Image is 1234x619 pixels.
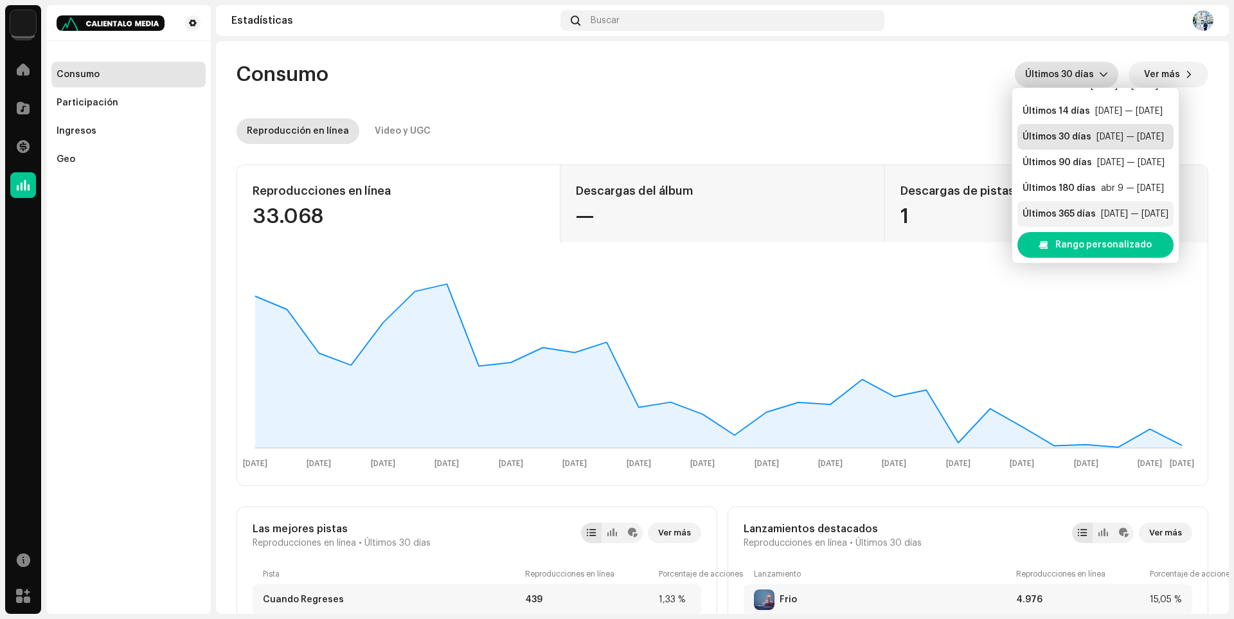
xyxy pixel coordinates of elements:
li: Últimos 14 días [1017,98,1174,124]
span: Ver más [658,520,691,546]
div: [DATE] — [DATE] [1101,208,1168,220]
button: Ver más [648,523,701,543]
span: Ver más [1144,62,1180,87]
div: Descargas del álbum [576,181,868,201]
img: 4d5a508c-c80f-4d99-b7fb-82554657661d [10,10,36,36]
span: Reproducciones en línea [253,538,356,548]
div: Descargas de pistas [900,181,1192,201]
text: [DATE] [307,460,331,468]
re-m-nav-item: Geo [51,147,206,172]
li: Últimos 180 días [1017,175,1174,201]
span: Reproducciones en línea [744,538,847,548]
span: • [359,538,362,548]
div: Reproducciones en línea [253,181,544,201]
div: Cuando Regreses [263,595,344,605]
div: Últimos 90 días [1023,156,1092,169]
div: Porcentaje de acciones [1150,569,1182,579]
div: Reproducción en línea [247,118,349,144]
div: abr 9 — [DATE] [1101,182,1164,195]
div: [DATE] — [DATE] [1097,156,1165,169]
div: Ingresos [57,126,96,136]
span: Buscar [591,15,620,26]
div: Consumo [57,69,100,80]
ul: Option List [1012,67,1179,232]
div: Últimos 180 días [1023,182,1096,195]
div: 1 [900,206,1192,227]
span: Rango personalizado [1055,232,1152,258]
li: Últimos 365 días [1017,201,1174,227]
text: [DATE] [371,460,395,468]
div: 439 [525,595,654,605]
img: 0ed834c7-8d06-45ec-9a54-f43076e9bbbc [57,15,165,31]
span: Ver más [1149,520,1182,546]
text: [DATE] [1010,460,1034,468]
text: [DATE] [755,460,779,468]
div: Lanzamiento [754,569,1011,579]
div: [DATE] — [DATE] [1095,105,1163,118]
div: Geo [57,154,75,165]
div: Las mejores pistas [253,523,431,535]
img: 8BBFD9B7-3C71-4FEC-BA49-21A6BCBF660C [754,589,774,610]
span: Últimos 30 días [855,538,922,548]
div: Últimos 14 días [1023,105,1090,118]
span: Consumo [237,62,328,87]
button: Ver más [1139,523,1192,543]
li: Últimos 30 días [1017,124,1174,150]
div: Porcentaje de acciones [659,569,691,579]
div: 33.068 [253,206,544,227]
div: Pista [263,569,520,579]
text: [DATE] [1170,460,1194,468]
div: Reproducciones en línea [1016,569,1145,579]
div: 1,33 % [659,595,691,605]
text: [DATE] [946,460,970,468]
re-m-nav-item: Consumo [51,62,206,87]
text: [DATE] [818,460,843,468]
li: Últimos 90 días [1017,150,1174,175]
text: [DATE] [499,460,523,468]
div: Frio [780,595,797,605]
div: — [576,206,868,227]
div: Video y UGC [375,118,431,144]
div: Lanzamientos destacados [744,523,922,535]
div: Estadísticas [231,15,555,26]
re-m-nav-item: Participación [51,90,206,116]
text: [DATE] [882,460,906,468]
span: Últimos 30 días [1025,62,1099,87]
div: 15,05 % [1150,595,1182,605]
div: 4.976 [1016,595,1145,605]
div: dropdown trigger [1099,62,1108,87]
text: [DATE] [243,460,267,468]
text: [DATE] [562,460,587,468]
re-m-nav-item: Ingresos [51,118,206,144]
button: Ver más [1129,62,1208,87]
text: [DATE] [434,460,459,468]
span: Últimos 30 días [364,538,431,548]
text: [DATE] [1074,460,1098,468]
div: Participación [57,98,118,108]
div: [DATE] — [DATE] [1096,130,1164,143]
span: • [850,538,853,548]
text: [DATE] [690,460,715,468]
div: Últimos 30 días [1023,130,1091,143]
div: Reproducciones en línea [525,569,654,579]
img: 3a00138c-6d99-4b2b-a40f-3617c7ec8e67 [1193,10,1213,31]
text: [DATE] [1138,460,1162,468]
div: Últimos 365 días [1023,208,1096,220]
text: [DATE] [627,460,651,468]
